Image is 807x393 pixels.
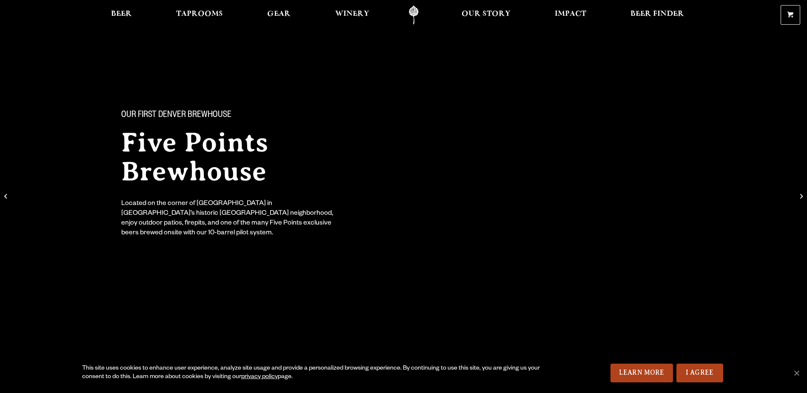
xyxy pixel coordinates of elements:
a: Our Story [456,6,516,25]
span: Impact [555,11,586,17]
a: Gear [262,6,296,25]
div: This site uses cookies to enhance user experience, analyze site usage and provide a personalized ... [82,365,541,382]
div: Located on the corner of [GEOGRAPHIC_DATA] in [GEOGRAPHIC_DATA]’s historic [GEOGRAPHIC_DATA] neig... [121,199,339,239]
h2: Five Points Brewhouse [121,128,387,186]
span: Beer [111,11,132,17]
a: privacy policy [241,374,278,381]
a: Beer [106,6,137,25]
span: Our First Denver Brewhouse [121,110,231,121]
span: Beer Finder [630,11,684,17]
a: Beer Finder [625,6,690,25]
span: No [792,369,801,377]
span: Our Story [462,11,510,17]
span: Winery [335,11,369,17]
span: Taprooms [176,11,223,17]
span: Gear [267,11,291,17]
a: I Agree [676,364,723,382]
a: Taprooms [171,6,228,25]
a: Odell Home [398,6,430,25]
a: Learn More [610,364,673,382]
a: Impact [549,6,592,25]
a: Winery [330,6,375,25]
